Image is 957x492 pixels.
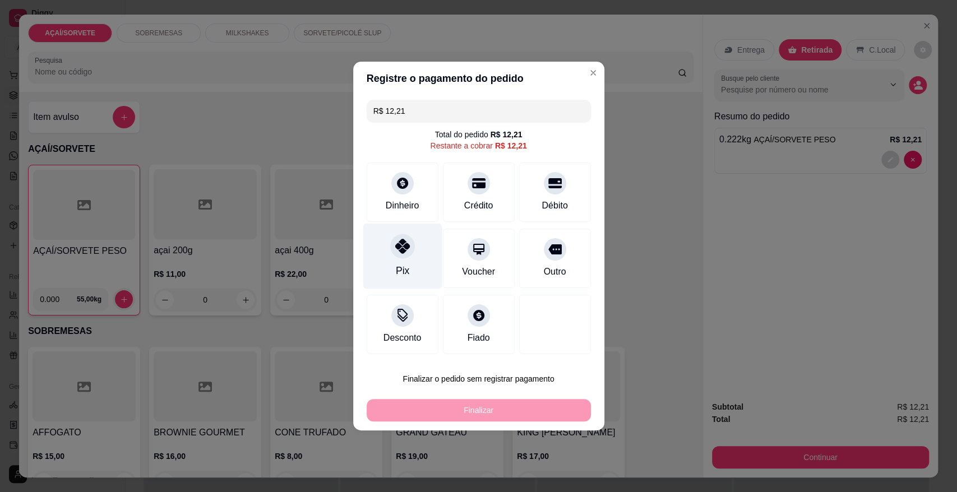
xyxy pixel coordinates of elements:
button: Finalizar o pedido sem registrar pagamento [367,368,591,390]
div: Restante a cobrar [430,140,526,151]
div: Voucher [462,265,495,279]
div: Débito [542,199,567,212]
div: Total do pedido [435,129,523,140]
div: Crédito [464,199,493,212]
div: R$ 12,21 [495,140,527,151]
button: Close [584,64,602,82]
div: Desconto [383,331,422,345]
header: Registre o pagamento do pedido [353,62,604,95]
div: Dinheiro [386,199,419,212]
div: R$ 12,21 [491,129,523,140]
div: Fiado [467,331,489,345]
div: Pix [395,263,409,278]
div: Outro [543,265,566,279]
input: Ex.: hambúrguer de cordeiro [373,100,584,122]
